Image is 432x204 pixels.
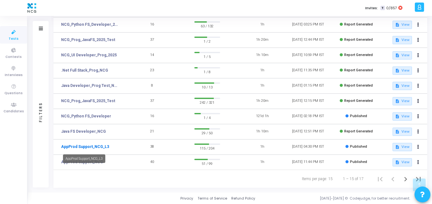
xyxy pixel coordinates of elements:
span: 10 / 13 [194,84,220,90]
span: Report Generated [344,22,373,26]
td: [DATE] 11:35 PM IST [285,63,331,78]
div: Items per page: [302,176,327,182]
span: Contests [5,54,22,60]
td: [DATE] 10:59 PM IST [285,48,331,63]
td: 8 [129,78,175,94]
span: 29 / 50 [194,130,220,136]
a: Refund Policy [231,196,255,201]
div: 1 – 15 of 17 [343,176,364,182]
span: Report Generated [344,68,373,72]
td: [DATE] 03:25 PM IST [285,17,331,32]
span: 1 / 8 [194,68,220,75]
mat-icon: description [395,23,400,27]
span: 115 / 204 [194,145,220,151]
td: [DATE] 12:44 PM IST [285,32,331,48]
span: Report Generated [344,83,373,88]
td: [DATE] 02:18 PM IST [285,109,331,124]
a: NCG_UI Developer_Prog_2025 [61,52,117,58]
td: 1h [240,78,285,94]
td: 1h 10m [240,48,285,63]
a: Java FS Developer_NCG [61,129,106,134]
button: View [393,97,412,105]
span: Candidates [3,109,24,114]
a: NCG_Prog_JavaFS_2025_Test [61,98,115,104]
span: Published [350,160,367,164]
td: 121d 1h [240,109,285,124]
span: 0/857 [386,5,397,11]
td: 1h [240,155,285,170]
td: 16 [129,109,175,124]
mat-icon: description [395,160,400,165]
button: View [393,112,412,121]
td: 37 [129,94,175,109]
mat-icon: description [395,84,400,88]
span: T [380,6,385,11]
mat-icon: description [395,68,400,73]
span: 51 / 99 [194,160,220,166]
td: [DATE] 01:15 PM IST [285,78,331,94]
button: Next page [399,172,412,185]
span: Published [350,114,367,118]
a: NCG_Python FS_Developer_2025 [61,22,120,27]
div: AppProd Support_NCG_L3 [63,154,105,163]
span: Report Generated [344,38,373,42]
a: .Net Full Stack_Prog_NCG [61,67,108,73]
button: View [393,36,412,44]
span: 1 / 5 [194,53,220,60]
span: Questions [4,91,23,96]
td: 14 [129,48,175,63]
label: Invites: [365,5,378,11]
button: View [393,82,412,90]
span: 63 / 132 [194,23,220,29]
td: 37 [129,32,175,48]
td: 1h [240,139,285,155]
td: 1h [240,17,285,32]
a: NCG_Prog_JavaFS_2025_Test [61,37,115,43]
td: 16 [129,17,175,32]
mat-icon: description [395,53,400,58]
mat-icon: description [395,145,400,149]
button: View [393,128,412,136]
button: View [393,21,412,29]
span: Report Generated [344,53,373,57]
td: 21 [129,124,175,139]
span: 1 / 2 [194,38,220,44]
a: Java Developer_Prog Test_NCG [61,83,120,88]
button: Previous page [387,172,399,185]
button: View [393,51,412,60]
span: 1 / 4 [194,114,220,121]
td: [DATE] 04:30 PM IST [285,139,331,155]
mat-icon: description [395,114,400,119]
td: [DATE] 12:51 PM IST [285,124,331,139]
mat-icon: description [395,38,400,42]
button: View [393,67,412,75]
td: 1h [240,63,285,78]
td: 1h 20m [240,94,285,109]
button: Last page [412,172,425,185]
button: View [393,158,412,166]
span: 242 / 321 [194,99,220,105]
div: 15 [328,176,333,182]
a: Privacy [180,196,193,201]
span: Published [350,144,367,149]
span: Interviews [5,73,23,78]
span: Report Generated [344,99,373,103]
img: logo [26,2,38,14]
td: [DATE] 11:44 PM IST [285,155,331,170]
td: 40 [129,155,175,170]
a: Terms of Service [198,196,227,201]
td: [DATE] 12:15 PM IST [285,94,331,109]
div: Filters [38,77,44,147]
td: 1h 10m [240,124,285,139]
a: AppProd Support_NCG_L3 [61,144,109,150]
span: Tests [9,36,18,42]
button: First page [374,172,387,185]
td: 38 [129,139,175,155]
mat-icon: description [395,99,400,103]
a: NCG_Python FS_Developer [61,113,111,119]
td: 1h 20m [240,32,285,48]
mat-icon: description [395,130,400,134]
td: 23 [129,63,175,78]
span: Report Generated [344,129,373,133]
div: [DATE]-[DATE] © Codejudge, for better recruitment. [255,196,424,201]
